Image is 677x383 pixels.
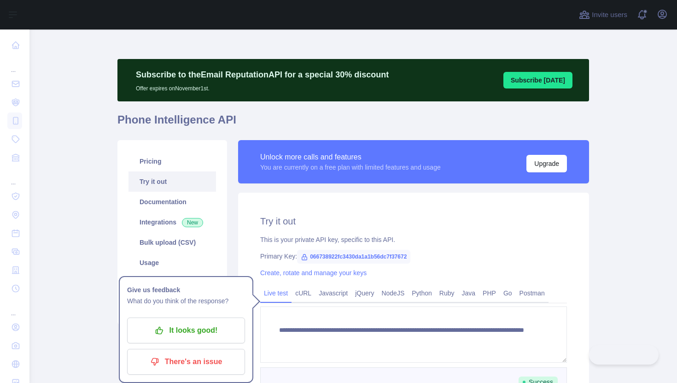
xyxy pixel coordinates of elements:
a: jQuery [351,286,378,301]
button: Upgrade [526,155,567,172]
p: Subscribe to the Email Reputation API for a special 30 % discount [136,68,389,81]
a: Java [458,286,479,301]
span: New [182,218,203,227]
button: Subscribe [DATE] [503,72,572,88]
a: Go [500,286,516,301]
a: Bulk upload (CSV) [128,232,216,253]
span: Invite users [592,10,627,20]
a: Integrations New [128,212,216,232]
a: Live test [260,286,292,301]
div: ... [7,168,22,186]
div: This is your private API key, specific to this API. [260,235,567,244]
a: Usage [128,253,216,273]
a: NodeJS [378,286,408,301]
a: Documentation [128,192,216,212]
a: PHP [479,286,500,301]
a: Python [408,286,436,301]
h1: Give us feedback [127,284,245,295]
a: Try it out [128,171,216,192]
p: What do you think of the response? [127,295,245,306]
a: Pricing [128,151,216,171]
div: You are currently on a free plan with limited features and usage [260,163,441,172]
p: Offer expires on November 1st. [136,81,389,92]
a: Postman [516,286,549,301]
div: ... [7,55,22,74]
a: Ruby [436,286,458,301]
a: Javascript [315,286,351,301]
a: cURL [292,286,315,301]
a: Create, rotate and manage your keys [260,269,367,277]
iframe: Toggle Customer Support [589,345,659,365]
div: ... [7,299,22,317]
div: Unlock more calls and features [260,152,441,163]
span: 066738922fc3430da1a1b56dc7f37672 [297,250,410,264]
a: Settings [128,273,216,293]
h2: Try it out [260,215,567,228]
div: Primary Key: [260,252,567,261]
button: Invite users [577,7,629,22]
h1: Phone Intelligence API [117,112,589,135]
